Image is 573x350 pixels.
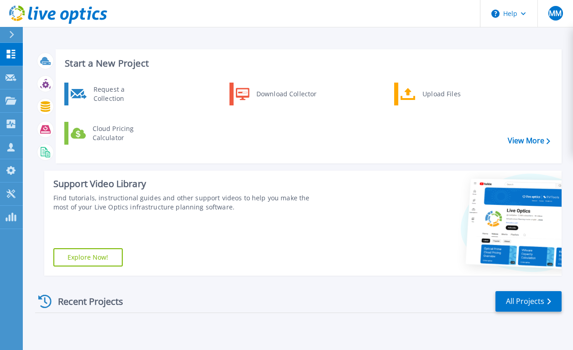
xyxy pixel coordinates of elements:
div: Download Collector [252,85,321,103]
a: All Projects [495,291,562,312]
span: MM [549,10,562,17]
a: Upload Files [394,83,488,105]
a: Request a Collection [64,83,158,105]
div: Request a Collection [89,85,156,103]
div: Recent Projects [35,290,135,313]
a: Download Collector [229,83,323,105]
div: Support Video Library [53,178,322,190]
div: Upload Files [418,85,485,103]
a: View More [508,136,550,145]
div: Cloud Pricing Calculator [88,124,156,142]
h3: Start a New Project [65,58,550,68]
a: Cloud Pricing Calculator [64,122,158,145]
div: Find tutorials, instructional guides and other support videos to help you make the most of your L... [53,193,322,212]
a: Explore Now! [53,248,123,266]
